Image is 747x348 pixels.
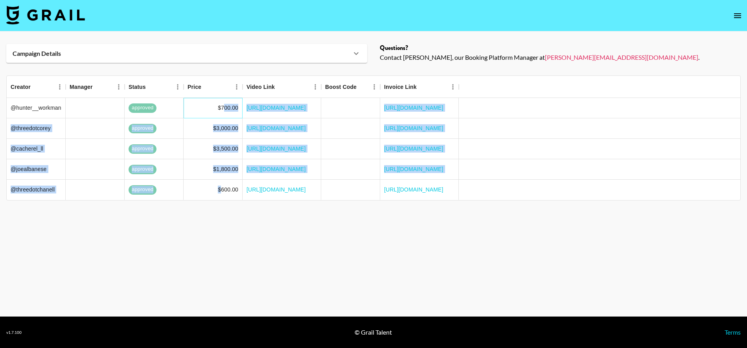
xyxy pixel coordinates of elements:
button: Menu [113,81,125,93]
div: Invoice Link [380,76,459,98]
iframe: Drift Widget Chat Controller [708,309,738,339]
button: Sort [201,81,212,92]
button: open drawer [730,8,745,24]
button: Sort [146,81,157,92]
span: approved [129,125,156,132]
div: $3,500.00 [213,145,238,153]
div: Manager [66,76,125,98]
div: @hunter__workman [7,98,66,118]
div: Questions? [380,44,741,52]
div: Boost Code [325,76,357,98]
button: Menu [231,81,243,93]
a: [URL][DOMAIN_NAME] [247,124,306,132]
a: [URL][DOMAIN_NAME] [384,145,443,153]
a: [URL][DOMAIN_NAME] [247,186,306,193]
button: Sort [31,81,42,92]
div: @threedotcorey [7,118,66,139]
a: [PERSON_NAME][EMAIL_ADDRESS][DOMAIN_NAME] [545,53,698,61]
a: [URL][DOMAIN_NAME] [384,186,443,193]
div: @joealbanese [7,159,66,180]
a: [URL][DOMAIN_NAME] [384,165,443,173]
button: Sort [93,81,104,92]
span: approved [129,104,156,112]
div: Creator [11,76,31,98]
div: $3,000.00 [213,124,238,132]
div: Status [129,76,146,98]
div: Manager [70,76,93,98]
img: Grail Talent [6,6,85,24]
a: [URL][DOMAIN_NAME] [247,104,306,112]
span: approved [129,145,156,153]
div: Contact [PERSON_NAME], our Booking Platform Manager at . [380,53,741,61]
button: Menu [368,81,380,93]
div: Creator [7,76,66,98]
div: @threedotchanell [7,180,66,200]
div: Invoice Link [384,76,417,98]
button: Sort [275,81,286,92]
button: Sort [417,81,428,92]
div: Price [188,76,201,98]
div: $700.00 [218,104,238,112]
span: approved [129,166,156,173]
div: @cacherel_ll [7,139,66,159]
button: Menu [447,81,459,93]
div: Video Link [243,76,321,98]
div: v 1.7.100 [6,330,22,335]
div: © Grail Talent [355,328,392,336]
div: Status [125,76,184,98]
strong: Campaign Details [13,50,61,57]
div: $1,800.00 [213,165,238,173]
span: approved [129,186,156,193]
button: Sort [357,81,368,92]
div: Price [184,76,243,98]
a: [URL][DOMAIN_NAME] [247,145,306,153]
a: [URL][DOMAIN_NAME] [247,165,306,173]
div: Campaign Details [6,44,367,63]
div: Boost Code [321,76,380,98]
button: Menu [172,81,184,93]
button: Menu [309,81,321,93]
div: Video Link [247,76,275,98]
div: $600.00 [218,186,238,193]
button: Menu [54,81,66,93]
a: [URL][DOMAIN_NAME] [384,124,443,132]
a: [URL][DOMAIN_NAME] [384,104,443,112]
